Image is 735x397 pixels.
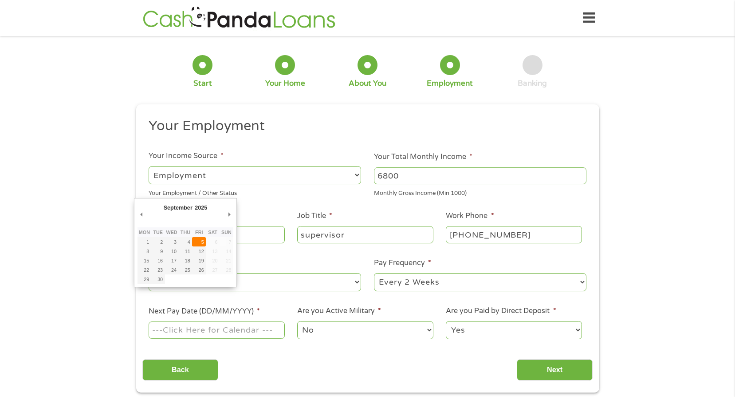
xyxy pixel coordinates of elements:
[165,237,179,246] button: 3
[151,256,165,265] button: 16
[140,5,338,31] img: GetLoanNow Logo
[374,152,472,162] label: Your Total Monthly Income
[153,230,163,235] abbr: Tuesday
[149,186,361,198] div: Your Employment / Other Status
[427,79,473,88] div: Employment
[297,211,332,221] label: Job Title
[165,246,179,256] button: 10
[517,359,593,381] input: Next
[349,79,386,88] div: About You
[138,246,151,256] button: 8
[297,306,381,316] label: Are you Active Military
[374,186,586,198] div: Monthly Gross Income (Min 1000)
[193,79,212,88] div: Start
[265,79,305,88] div: Your Home
[178,256,192,265] button: 18
[138,256,151,265] button: 15
[374,258,431,268] label: Pay Frequency
[178,265,192,274] button: 25
[446,306,556,316] label: Are you Paid by Direct Deposit
[149,117,580,135] h2: Your Employment
[138,208,145,220] button: Previous Month
[221,230,232,235] abbr: Sunday
[374,167,586,184] input: 1800
[149,151,224,161] label: Your Income Source
[138,265,151,274] button: 22
[181,230,190,235] abbr: Thursday
[162,202,193,214] div: September
[225,208,233,220] button: Next Month
[208,230,217,235] abbr: Saturday
[192,237,206,246] button: 5
[165,265,179,274] button: 24
[192,246,206,256] button: 12
[151,246,165,256] button: 9
[518,79,547,88] div: Banking
[446,226,582,243] input: (231) 754-4010
[192,256,206,265] button: 19
[151,237,165,246] button: 2
[142,359,218,381] input: Back
[166,230,177,235] abbr: Wednesday
[149,307,260,316] label: Next Pay Date (DD/MM/YYYY)
[138,274,151,284] button: 29
[151,274,165,284] button: 30
[193,202,208,214] div: 2025
[151,265,165,274] button: 23
[149,322,284,338] input: Use the arrow keys to pick a date
[192,265,206,274] button: 26
[446,211,494,221] label: Work Phone
[297,226,433,243] input: Cashier
[195,230,203,235] abbr: Friday
[138,237,151,246] button: 1
[139,230,150,235] abbr: Monday
[178,246,192,256] button: 11
[165,256,179,265] button: 17
[178,237,192,246] button: 4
